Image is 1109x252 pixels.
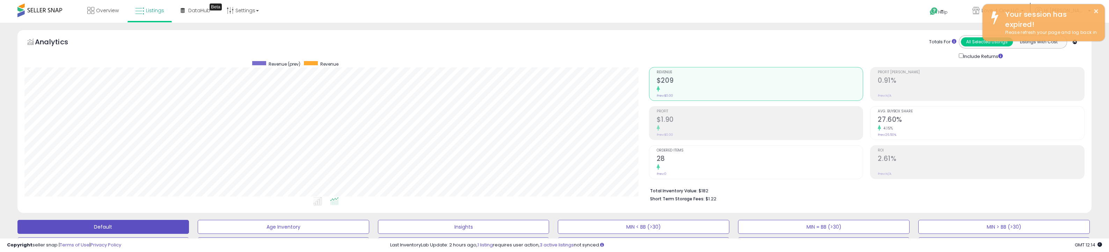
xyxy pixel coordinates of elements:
small: Prev: 0 [657,172,666,176]
span: Ordered Items [657,149,863,153]
div: Totals For [929,39,956,45]
span: DataHub [188,7,210,14]
button: Age Inventory [198,220,369,234]
button: Insights (<30, <10) [918,237,1090,251]
small: Prev: 26.50% [878,133,896,137]
b: Short Term Storage Fees: [650,196,705,202]
a: 3 active listings [540,242,574,248]
li: $182 [650,186,1079,194]
small: 4.15% [881,126,893,131]
button: Insights (-/Profit) [17,237,189,251]
h2: 27.60% [878,116,1084,125]
span: Profit [PERSON_NAME] [878,71,1084,74]
div: Include Returns [954,52,1011,60]
span: Help [938,9,948,15]
button: Insights (>30) [198,237,369,251]
button: Insights (>30, >10) [378,237,549,251]
button: Insights [378,220,549,234]
span: Overview [96,7,119,14]
small: Prev: N/A [878,94,891,98]
button: × [1093,7,1099,16]
button: Listings With Cost [1013,37,1065,46]
button: Insights (<30, >10) [558,237,729,251]
span: Love 4 One LLC [982,7,1019,14]
a: Terms of Use [60,242,89,248]
div: seller snap | | [7,242,121,249]
a: 1 listing [477,242,493,248]
button: Default [17,220,189,234]
small: Prev: $0.00 [657,94,673,98]
span: Revenue (prev) [269,61,300,67]
span: Revenue [657,71,863,74]
span: $1.22 [706,195,716,202]
div: Tooltip anchor [210,3,222,10]
i: Get Help [929,7,938,16]
button: All Selected Listings [961,37,1013,46]
h2: 0.91% [878,76,1084,86]
h2: 2.61% [878,155,1084,164]
span: Listings [146,7,164,14]
div: Last InventoryLab Update: 2 hours ago, requires user action, not synced. [390,242,1102,249]
h2: $1.90 [657,116,863,125]
span: 2025-10-8 12:14 GMT [1075,242,1102,248]
a: Privacy Policy [90,242,121,248]
button: Insights (>30, <10) [738,237,910,251]
h2: $209 [657,76,863,86]
span: Revenue [320,61,338,67]
span: ROI [878,149,1084,153]
div: Your session has expired! [1000,9,1100,29]
button: MIN = BB (>30) [738,220,910,234]
button: MIN > BB (>30) [918,220,1090,234]
div: Please refresh your page and log back in [1000,29,1100,36]
small: Prev: N/A [878,172,891,176]
span: Profit [657,110,863,113]
h2: 28 [657,155,863,164]
button: MIN < BB (>30) [558,220,729,234]
h5: Analytics [35,37,82,49]
small: Prev: $0.00 [657,133,673,137]
span: Avg. Buybox Share [878,110,1084,113]
strong: Copyright [7,242,32,248]
a: Help [924,2,961,23]
b: Total Inventory Value: [650,188,698,194]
